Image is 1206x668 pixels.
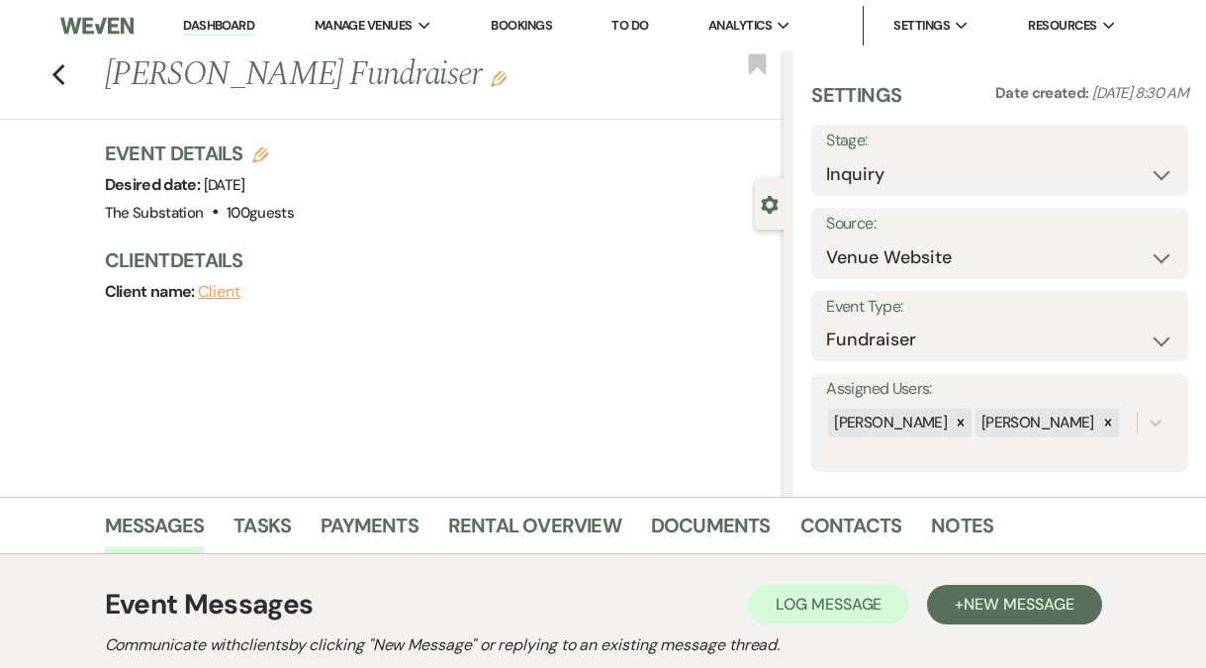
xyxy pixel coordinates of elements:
[60,5,134,47] img: Weven Logo
[315,16,413,36] span: Manage Venues
[198,284,240,300] button: Client
[227,203,294,223] span: 100 guests
[204,175,245,195] span: [DATE]
[105,246,765,274] h3: Client Details
[828,409,950,437] div: [PERSON_NAME]
[811,81,901,125] h3: Settings
[964,594,1073,615] span: New Message
[491,17,552,34] a: Bookings
[105,281,199,302] span: Client name:
[105,510,205,553] a: Messages
[105,203,204,223] span: The Substation
[800,510,902,553] a: Contacts
[1092,83,1188,103] span: [DATE] 8:30 AM
[105,584,314,625] h1: Event Messages
[975,409,1097,437] div: [PERSON_NAME]
[1028,16,1096,36] span: Resources
[931,510,993,553] a: Notes
[105,140,295,167] h3: Event Details
[233,510,291,553] a: Tasks
[826,127,1173,155] label: Stage:
[651,510,771,553] a: Documents
[927,585,1101,624] button: +New Message
[761,194,779,213] button: Close lead details
[708,16,772,36] span: Analytics
[611,17,648,34] a: To Do
[826,293,1173,322] label: Event Type:
[183,17,254,36] a: Dashboard
[776,594,881,615] span: Log Message
[105,174,204,195] span: Desired date:
[321,510,418,553] a: Payments
[491,69,507,87] button: Edit
[105,633,1102,657] h2: Communicate with clients by clicking "New Message" or replying to an existing message thread.
[105,51,640,99] h1: [PERSON_NAME] Fundraiser
[826,375,1173,404] label: Assigned Users:
[826,210,1173,239] label: Source:
[893,16,950,36] span: Settings
[748,585,909,624] button: Log Message
[448,510,621,553] a: Rental Overview
[995,83,1092,103] span: Date created:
